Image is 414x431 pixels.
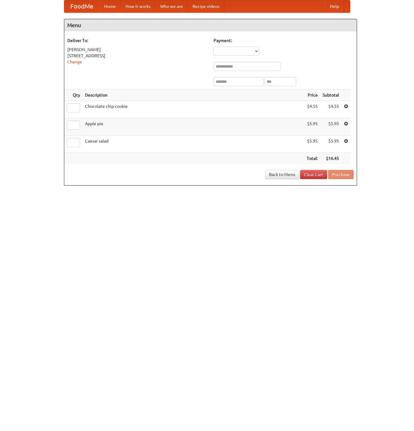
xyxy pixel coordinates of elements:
[325,0,344,12] a: Help
[83,136,304,153] td: Caesar salad
[320,90,341,101] th: Subtotal
[83,118,304,136] td: Apple pie
[304,153,320,164] th: Total:
[214,37,354,44] h5: Payment:
[67,37,207,44] h5: Deliver To:
[64,19,357,31] h4: Menu
[155,0,188,12] a: Who we are
[320,101,341,118] td: $4.55
[67,53,207,59] div: [STREET_ADDRESS]
[64,0,99,12] a: FoodMe
[121,0,155,12] a: How it works
[67,59,82,64] a: Change
[265,170,299,179] a: Back to Menu
[320,136,341,153] td: $5.95
[328,170,354,179] button: Purchase
[99,0,121,12] a: Home
[300,170,327,179] a: Clear Cart
[304,90,320,101] th: Price
[83,90,304,101] th: Description
[320,118,341,136] td: $5.95
[304,136,320,153] td: $5.95
[188,0,224,12] a: Recipe videos
[320,153,341,164] th: $16.45
[304,101,320,118] td: $4.55
[304,118,320,136] td: $5.95
[67,47,207,53] div: [PERSON_NAME]
[83,101,304,118] td: Chocolate chip cookie
[64,90,83,101] th: Qty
